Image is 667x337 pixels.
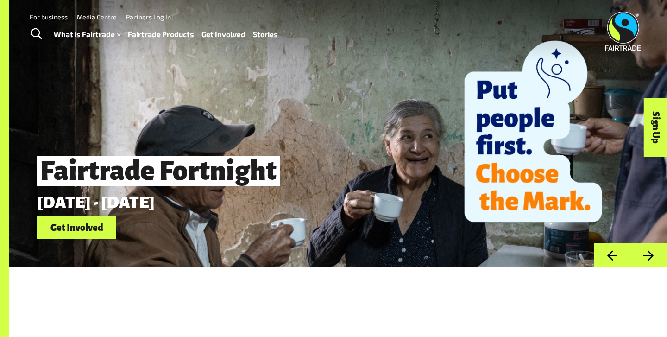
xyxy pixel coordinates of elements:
p: [DATE] - [DATE] [37,193,537,212]
button: Previous [594,243,630,267]
a: For business [30,13,68,21]
a: Stories [253,28,278,41]
img: Fairtrade Australia New Zealand logo [605,12,641,51]
a: Get Involved [37,216,116,239]
a: Partners Log In [126,13,171,21]
a: Fairtrade Products [128,28,194,41]
a: Get Involved [201,28,245,41]
a: Toggle Search [25,23,48,46]
span: Fairtrade Fortnight [37,156,280,186]
a: What is Fairtrade [54,28,120,41]
a: Media Centre [77,13,117,21]
button: Next [630,243,667,267]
